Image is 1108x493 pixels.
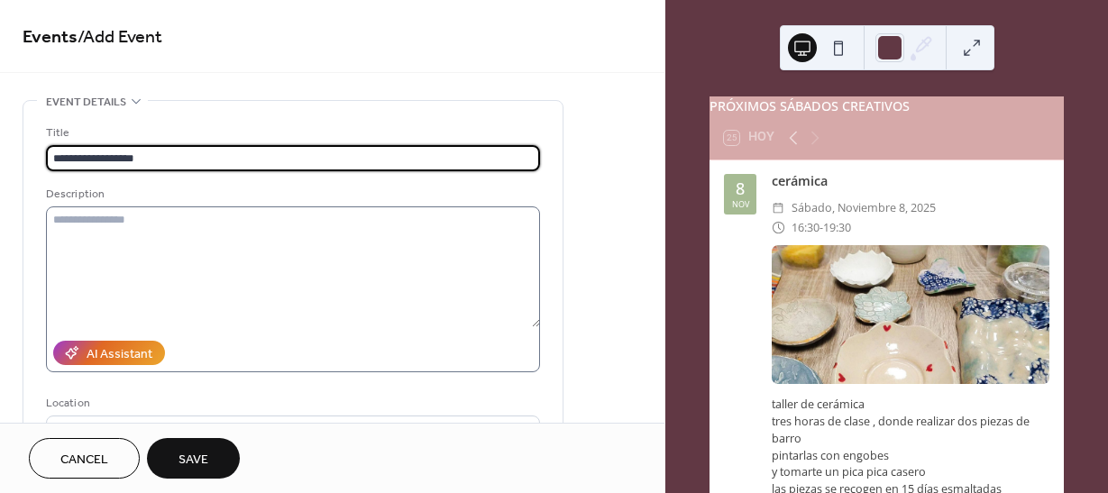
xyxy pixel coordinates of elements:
[46,185,536,204] div: Description
[179,451,208,470] span: Save
[772,171,1049,191] div: cerámica
[78,20,162,55] span: / Add Event
[46,93,126,112] span: Event details
[792,198,936,217] span: sábado, noviembre 8, 2025
[53,341,165,365] button: AI Assistant
[820,218,823,237] span: -
[23,20,78,55] a: Events
[710,96,1064,116] div: PRÓXIMOS SÁBADOS CREATIVOS
[46,123,536,142] div: Title
[87,345,152,364] div: AI Assistant
[732,200,749,208] div: nov
[772,218,784,237] div: ​
[46,394,536,413] div: Location
[772,198,784,217] div: ​
[29,438,140,479] button: Cancel
[60,451,108,470] span: Cancel
[792,218,820,237] span: 16:30
[147,438,240,479] button: Save
[823,218,851,237] span: 19:30
[736,180,745,196] div: 8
